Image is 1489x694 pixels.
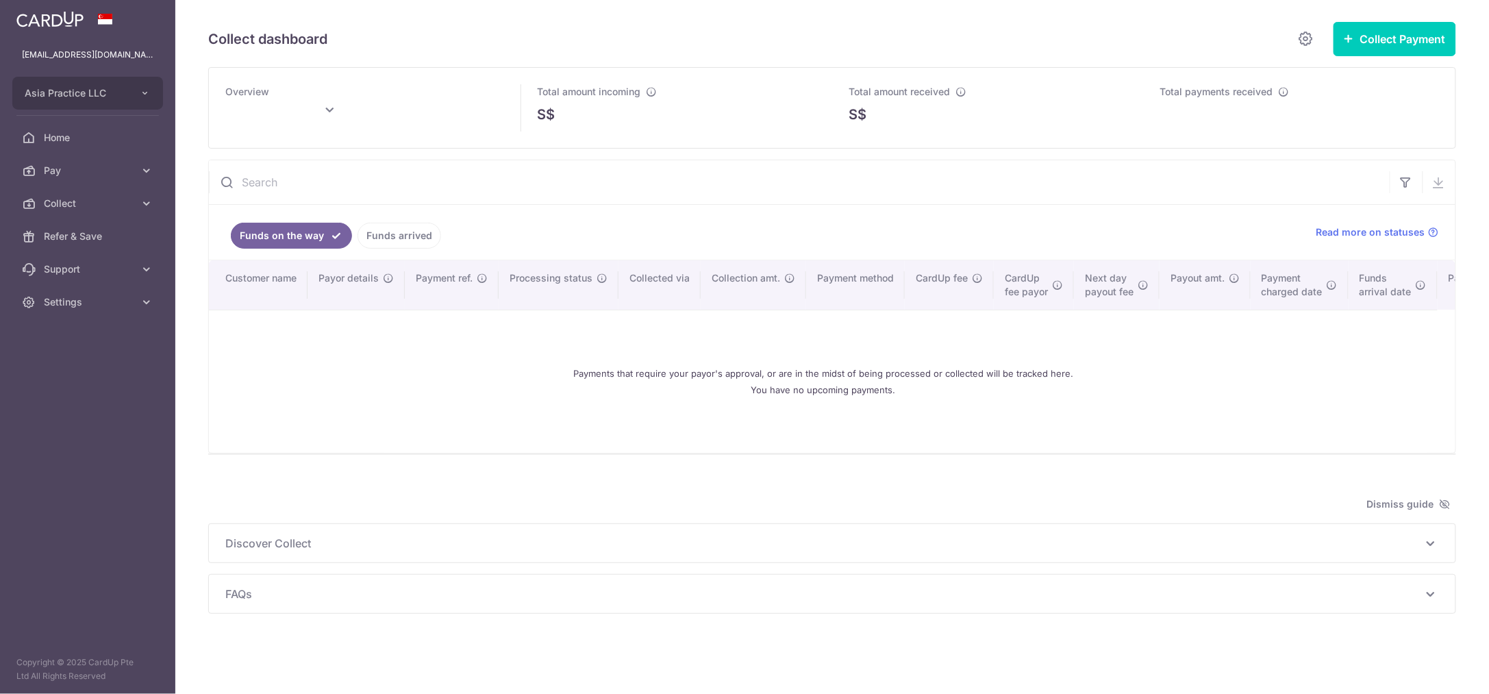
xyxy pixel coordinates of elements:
img: CardUp [16,11,84,27]
span: Home [44,131,134,145]
span: Help [31,10,59,22]
span: Settings [44,295,134,309]
th: Customer name [209,260,308,310]
span: Collect [44,197,134,210]
button: Asia Practice LLC [12,77,163,110]
span: Payment charged date [1262,271,1323,299]
span: CardUp fee payor [1005,271,1048,299]
div: Payments that require your payor's approval, or are in the midst of being processed or collected ... [225,321,1421,442]
span: S$ [849,104,866,125]
span: Pay [44,164,134,177]
p: FAQs [225,586,1439,602]
span: Overview [225,86,269,97]
span: Total amount incoming [537,86,640,97]
p: [EMAIL_ADDRESS][DOMAIN_NAME] [22,48,153,62]
h5: Collect dashboard [208,28,327,50]
span: Funds arrival date [1360,271,1412,299]
span: Refer & Save [44,230,134,243]
span: Payout amt. [1171,271,1225,285]
span: FAQs [225,586,1423,602]
span: Collection amt. [712,271,780,285]
a: Funds on the way [231,223,352,249]
th: Collected via [618,260,701,310]
p: Discover Collect [225,535,1439,552]
button: Collect Payment [1334,22,1456,56]
a: Funds arrived [358,223,441,249]
span: Read more on statuses [1316,225,1425,239]
span: Total payments received [1160,86,1273,97]
span: Dismiss guide [1367,496,1451,512]
span: Asia Practice LLC [25,86,126,100]
span: Processing status [510,271,592,285]
input: Search [209,160,1390,204]
span: S$ [537,104,555,125]
th: Payment method [806,260,905,310]
span: Total amount received [849,86,950,97]
span: Discover Collect [225,535,1423,552]
span: Payor details [318,271,379,285]
span: Next day payout fee [1085,271,1134,299]
span: Support [44,262,134,276]
a: Read more on statuses [1316,225,1439,239]
span: CardUp fee [916,271,968,285]
span: Payment ref. [416,271,473,285]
